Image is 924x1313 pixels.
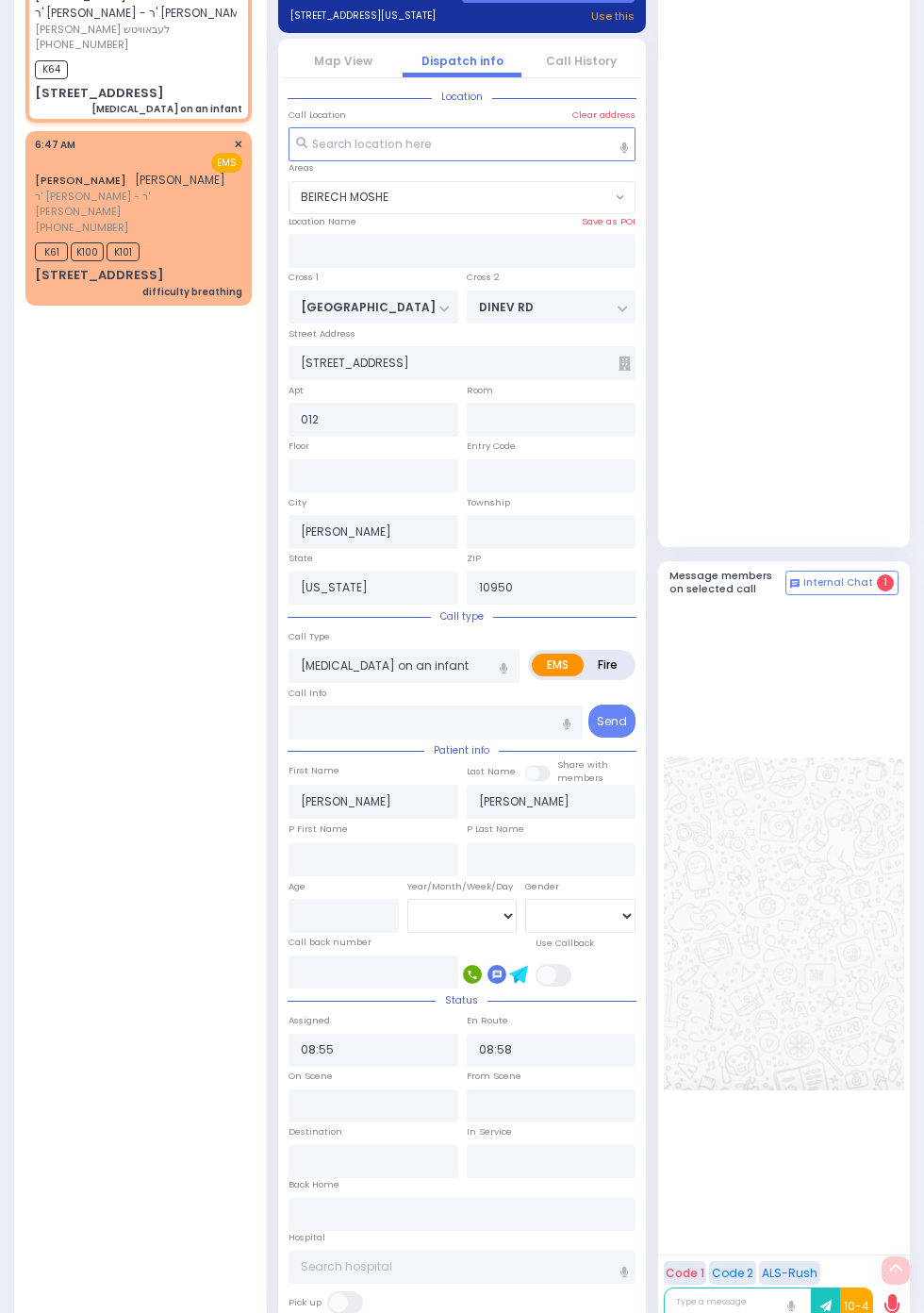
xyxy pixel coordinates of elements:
[557,758,608,771] small: Share with
[467,1070,521,1083] label: From Scene
[35,60,68,79] span: K64
[289,552,313,565] label: State
[289,1178,339,1191] label: Back Home
[290,8,436,25] a: [STREET_ADDRESS][US_STATE]
[289,327,355,341] label: Street Address
[35,138,75,152] span: 6:47 AM
[289,1125,342,1138] label: Destination
[289,1296,322,1309] label: Pick up
[289,880,305,893] label: Age
[467,271,500,284] label: Cross 2
[234,137,242,153] span: ✕
[35,173,126,188] a: [PERSON_NAME]
[35,37,128,52] span: [PHONE_NUMBER]
[803,576,873,590] span: Internal Chat
[467,1125,512,1138] label: In Service
[536,937,594,950] label: Use Callback
[289,687,326,700] label: Call Info
[583,654,633,676] label: Fire
[289,108,346,122] label: Call Location
[289,496,306,509] label: City
[436,993,487,1007] span: Status
[35,5,251,21] span: ר' [PERSON_NAME] - ר' [PERSON_NAME]
[35,189,237,220] span: ר' [PERSON_NAME] - ר' [PERSON_NAME]
[432,90,492,104] span: Location
[877,574,894,591] span: 1
[588,705,635,738] button: Send
[572,108,635,122] label: Clear address
[424,743,499,757] span: Patient info
[142,285,242,299] div: difficulty breathing
[664,1261,706,1285] button: Code 1
[289,181,635,215] span: BEIRECH MOSHE
[407,880,518,893] div: Year/Month/Week/Day
[91,102,242,116] div: [MEDICAL_DATA] on an infant
[289,823,348,836] label: P First Name
[289,1231,325,1244] label: Hospital
[289,271,319,284] label: Cross 1
[532,654,584,676] label: EMS
[709,1261,756,1285] button: Code 2
[289,764,339,777] label: First Name
[467,440,516,453] label: Entry Code
[289,182,611,214] span: BEIRECH MOSHE
[289,630,330,643] label: Call Type
[35,22,251,38] span: [PERSON_NAME] לעבאוויטש
[467,384,493,397] label: Room
[135,172,225,188] span: [PERSON_NAME]
[35,84,164,103] div: [STREET_ADDRESS]
[289,936,371,949] label: Call back number
[35,220,128,235] span: [PHONE_NUMBER]
[289,215,356,228] label: Location Name
[301,189,388,206] span: BEIRECH MOSHE
[71,242,104,261] span: K100
[289,1070,333,1083] label: On Scene
[211,153,242,173] span: EMS
[669,570,786,594] h5: Message members on selected call
[582,215,635,228] label: Save as POI
[525,880,559,893] label: Gender
[107,242,140,261] span: K101
[431,609,493,623] span: Call type
[591,8,635,25] a: Use this
[289,1014,330,1027] label: Assigned
[785,571,899,595] button: Internal Chat 1
[790,579,800,589] img: comment-alt.png
[467,1014,508,1027] label: En Route
[289,127,635,161] input: Search location here
[619,357,631,371] span: Other building occupants
[289,384,304,397] label: Apt
[421,53,503,69] a: Dispatch info
[289,1251,635,1285] input: Search hospital
[557,772,603,784] span: members
[467,552,481,565] label: ZIP
[759,1261,820,1285] button: ALS-Rush
[289,161,314,175] label: Areas
[289,440,309,453] label: Floor
[35,242,68,261] span: K61
[467,823,524,836] label: P Last Name
[546,53,617,69] a: Call History
[35,266,164,285] div: [STREET_ADDRESS]
[314,53,372,69] a: Map View
[467,496,510,509] label: Township
[467,765,516,778] label: Last Name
